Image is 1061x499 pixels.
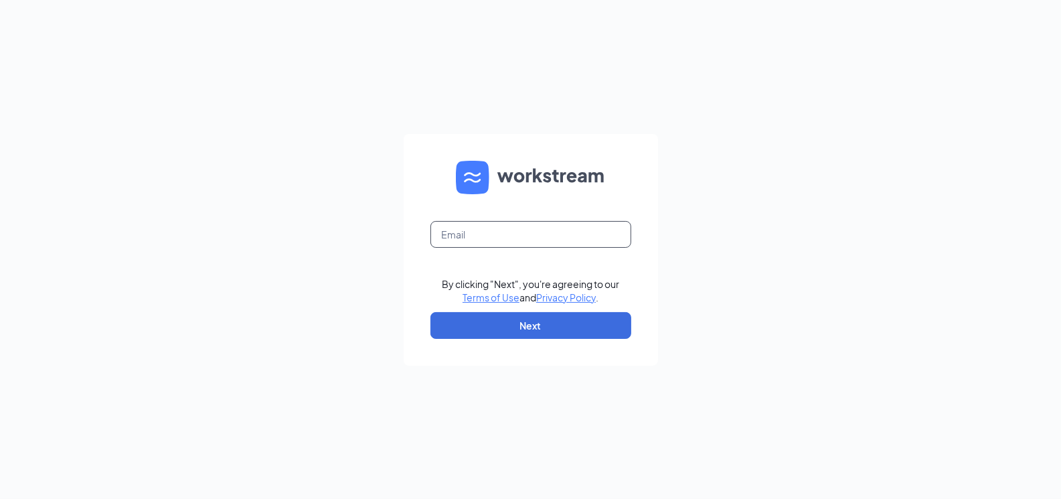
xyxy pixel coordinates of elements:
[430,221,631,248] input: Email
[430,312,631,339] button: Next
[536,291,596,303] a: Privacy Policy
[456,161,606,194] img: WS logo and Workstream text
[442,277,619,304] div: By clicking "Next", you're agreeing to our and .
[463,291,519,303] a: Terms of Use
